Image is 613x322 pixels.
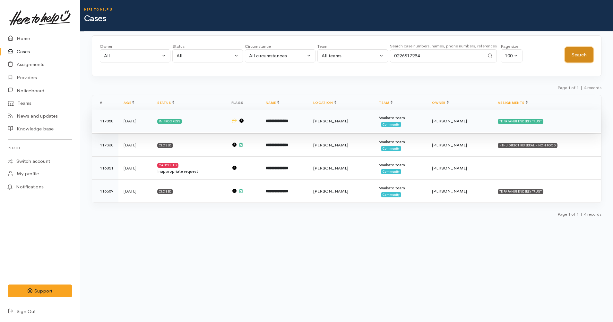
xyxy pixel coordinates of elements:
[157,119,182,124] div: In progress
[157,143,173,148] div: Closed
[498,101,528,105] a: Assignments
[379,139,422,145] div: Waikato team
[249,52,306,60] div: All circumstances
[390,49,484,62] input: Search
[124,101,134,105] a: Age
[379,115,422,121] div: Waikato team
[432,101,449,105] a: Owner
[379,101,392,105] a: Team
[84,8,613,11] h6: Here to help u
[92,157,118,180] td: 116851
[157,101,174,105] a: Status
[313,188,348,194] span: [PERSON_NAME]
[432,188,467,194] span: [PERSON_NAME]
[390,43,497,49] small: Search case numbers, names, phone numbers, references
[92,180,118,203] td: 116509
[118,180,152,203] td: [DATE]
[313,142,348,148] span: [PERSON_NAME]
[226,95,260,111] th: Flags
[100,49,170,62] button: All
[581,211,582,217] span: |
[565,47,593,63] button: Search
[432,118,467,124] span: [PERSON_NAME]
[557,85,601,90] small: Page 1 of 1 4 records
[557,211,601,217] small: Page 1 of 1 4 records
[379,162,422,168] div: Waikato team
[118,157,152,180] td: [DATE]
[266,101,279,105] a: Name
[379,185,422,191] div: Waikato team
[84,14,613,23] h1: Cases
[501,43,522,50] div: Page size
[177,52,233,60] div: All
[104,52,160,60] div: All
[245,43,315,50] div: Circumstance
[157,189,173,194] div: Closed
[381,192,401,197] span: Community
[157,168,221,175] div: Inappropriate request
[92,95,118,111] th: #
[172,43,243,50] div: Status
[92,134,118,157] td: 117360
[581,85,582,90] span: |
[432,142,467,148] span: [PERSON_NAME]
[322,52,378,60] div: All teams
[505,52,513,60] div: 100
[118,110,152,133] td: [DATE]
[313,165,348,171] span: [PERSON_NAME]
[8,285,72,298] button: Support
[381,146,401,151] span: Community
[381,169,401,174] span: Community
[313,118,348,124] span: [PERSON_NAME]
[118,134,152,157] td: [DATE]
[501,49,522,62] button: 100
[498,119,543,124] div: TE PAPANUI ENDERLY TRUST
[498,143,557,148] div: HTHU DIRECT REFERRAL - NON FOOD
[317,49,388,62] button: All teams
[313,101,336,105] a: Location
[157,163,178,168] div: Cancelled
[245,49,315,62] button: All circumstances
[381,122,401,127] span: Community
[317,43,388,50] div: Team
[172,49,243,62] button: All
[92,110,118,133] td: 117858
[498,189,543,194] div: TE PAPANUI ENDERLY TRUST
[432,165,467,171] span: [PERSON_NAME]
[8,144,72,152] h6: Profile
[100,43,170,50] div: Owner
